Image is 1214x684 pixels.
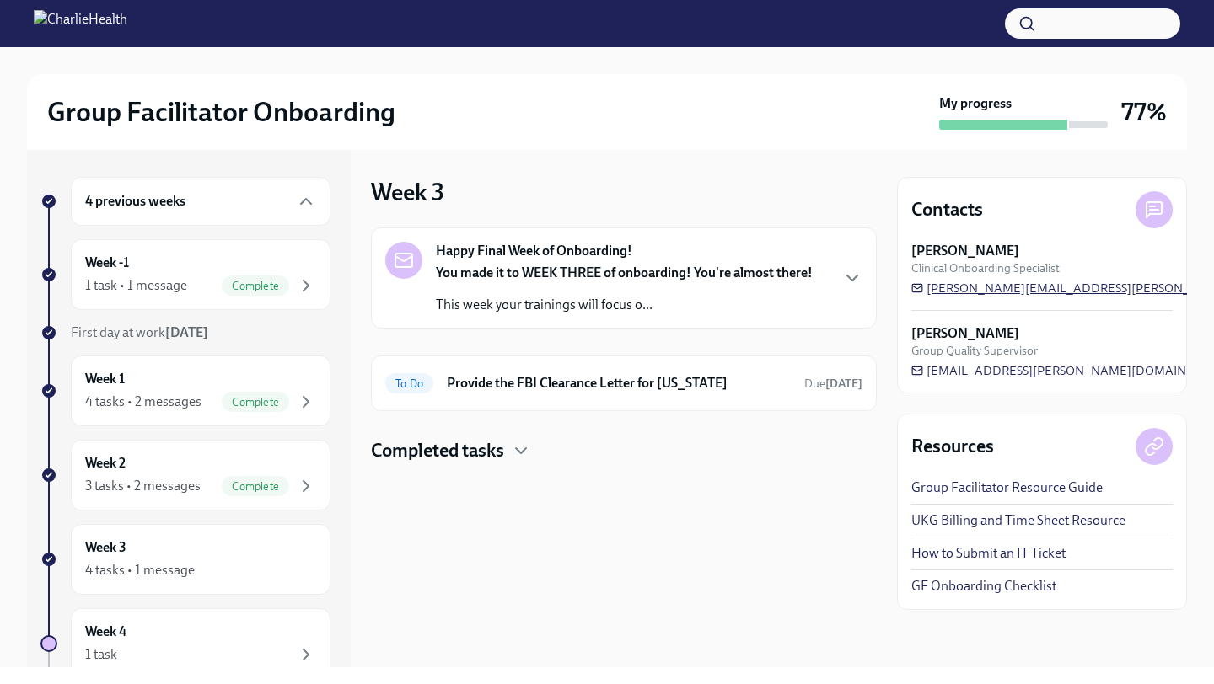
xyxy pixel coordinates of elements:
h4: Contacts [911,197,983,222]
h6: Week 1 [85,370,125,388]
strong: [PERSON_NAME] [911,242,1019,260]
span: Complete [222,396,289,409]
div: Completed tasks [371,438,877,463]
h2: Group Facilitator Onboarding [47,95,395,129]
h3: Week 3 [371,177,444,207]
a: Week -11 task • 1 messageComplete [40,239,330,310]
div: 4 tasks • 1 message [85,561,195,580]
span: To Do [385,377,433,390]
a: Week 41 task [40,608,330,679]
h6: Provide the FBI Clearance Letter for [US_STATE] [447,374,791,393]
h6: 4 previous weeks [85,192,185,211]
strong: My progress [939,94,1012,113]
strong: [DATE] [165,324,208,340]
span: Due [804,377,862,391]
h4: Resources [911,434,994,459]
span: Group Quality Supervisor [911,343,1038,359]
div: 1 task • 1 message [85,276,187,295]
a: First day at work[DATE] [40,323,330,342]
div: 3 tasks • 2 messages [85,477,201,495]
strong: Happy Final Week of Onboarding! [436,242,632,260]
a: Week 23 tasks • 2 messagesComplete [40,440,330,510]
strong: [DATE] [825,377,862,391]
span: Clinical Onboarding Specialist [911,260,1060,276]
p: This week your trainings will focus o... [436,296,813,314]
span: September 23rd, 2025 10:00 [804,376,862,392]
h6: Week -1 [85,254,129,272]
h6: Week 2 [85,454,126,473]
strong: [PERSON_NAME] [911,324,1019,343]
a: UKG Billing and Time Sheet Resource [911,511,1125,530]
a: Week 14 tasks • 2 messagesComplete [40,355,330,426]
h6: Week 4 [85,623,126,641]
a: Group Facilitator Resource Guide [911,478,1103,497]
span: First day at work [71,324,208,340]
h3: 77% [1121,97,1167,127]
span: Complete [222,480,289,493]
h6: Week 3 [85,538,126,557]
span: Complete [222,280,289,292]
a: How to Submit an IT Ticket [911,544,1066,563]
div: 4 previous weeks [71,177,330,226]
a: Week 34 tasks • 1 message [40,524,330,595]
div: 1 task [85,645,117,664]
img: CharlieHealth [34,10,127,37]
h4: Completed tasks [371,438,504,463]
a: GF Onboarding Checklist [911,577,1056,596]
a: To DoProvide the FBI Clearance Letter for [US_STATE]Due[DATE] [385,370,862,397]
div: 4 tasks • 2 messages [85,393,201,411]
strong: You made it to WEEK THREE of onboarding! You're almost there! [436,265,813,281]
